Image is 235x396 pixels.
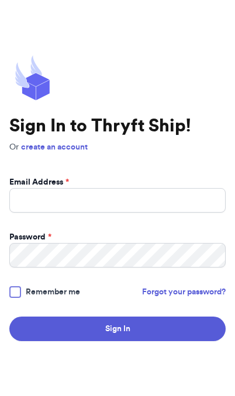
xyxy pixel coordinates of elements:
button: Sign In [9,317,226,341]
a: create an account [21,143,88,151]
label: Email Address [9,176,69,188]
a: Forgot your password? [142,286,226,298]
label: Password [9,231,51,243]
h1: Sign In to Thryft Ship! [9,116,226,137]
p: Or [9,141,226,153]
span: Remember me [26,286,80,298]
